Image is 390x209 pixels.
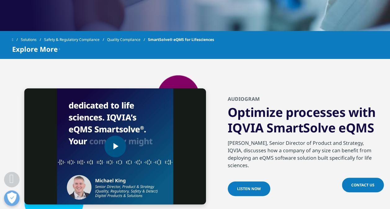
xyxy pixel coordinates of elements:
a: Listen now [228,181,270,196]
a: Solutions [21,34,44,45]
a: Safety & Regulatory Compliance [44,34,107,45]
div: [PERSON_NAME], Senior Director of Product and Strategy, IQVIA, discusses how a company of any siz... [228,136,378,169]
a: Contact Us [342,178,384,192]
span: Listen now [237,186,261,191]
button: Play Video [104,136,126,157]
h3: Optimize processes with IQVIA SmartSolve eQMS [228,104,378,136]
button: Open Preferences [4,190,20,206]
video-js: Video Player [25,88,206,204]
a: Quality Compliance [107,34,148,45]
span: Explore More [12,45,58,53]
span: Contact Us [351,182,374,188]
span: SmartSolve® eQMS for Lifesciences [148,34,214,45]
h2: Audiogram [228,96,378,104]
